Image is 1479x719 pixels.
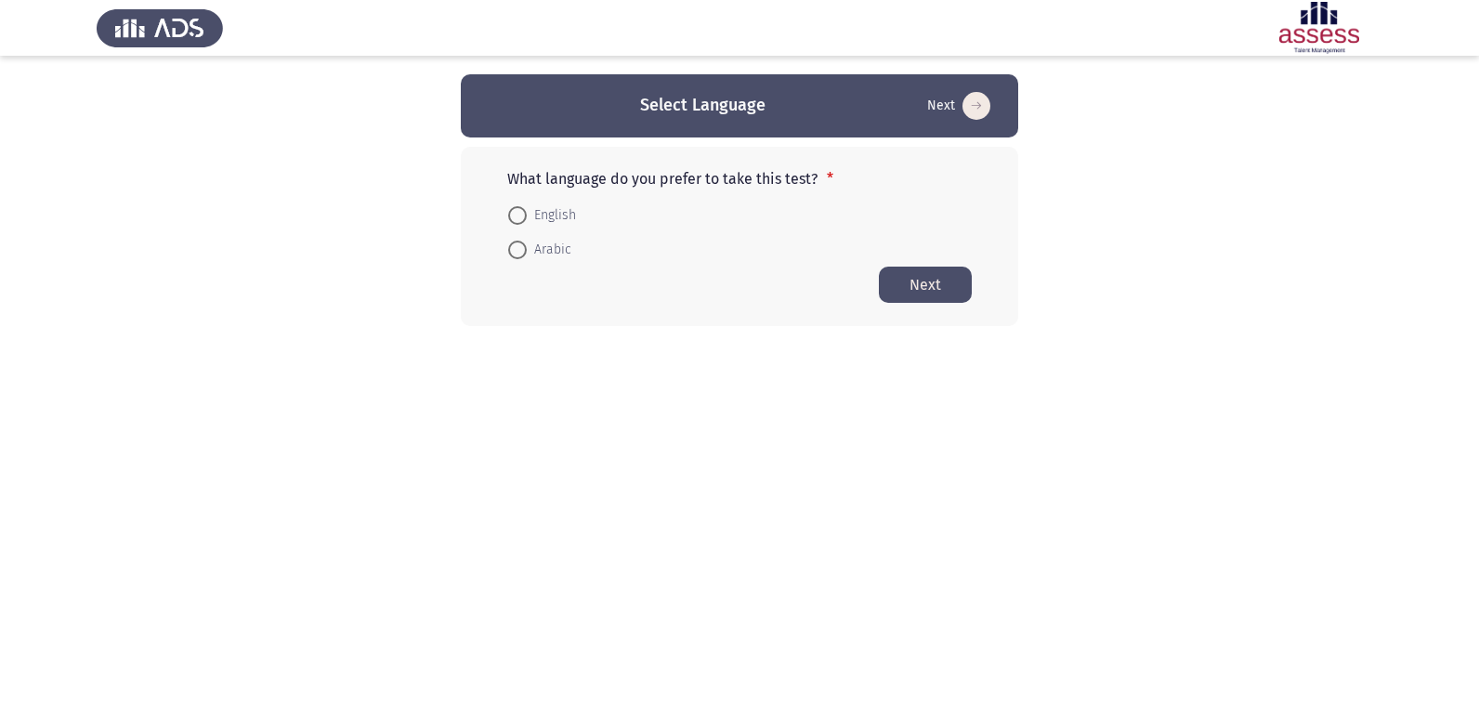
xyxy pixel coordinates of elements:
[879,267,972,303] button: Start assessment
[1256,2,1382,54] img: Assessment logo of ASSESS Employability - EBI
[527,239,571,261] span: Arabic
[97,2,223,54] img: Assess Talent Management logo
[527,204,576,227] span: English
[507,170,972,188] p: What language do you prefer to take this test?
[922,91,996,121] button: Start assessment
[640,94,766,117] h3: Select Language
